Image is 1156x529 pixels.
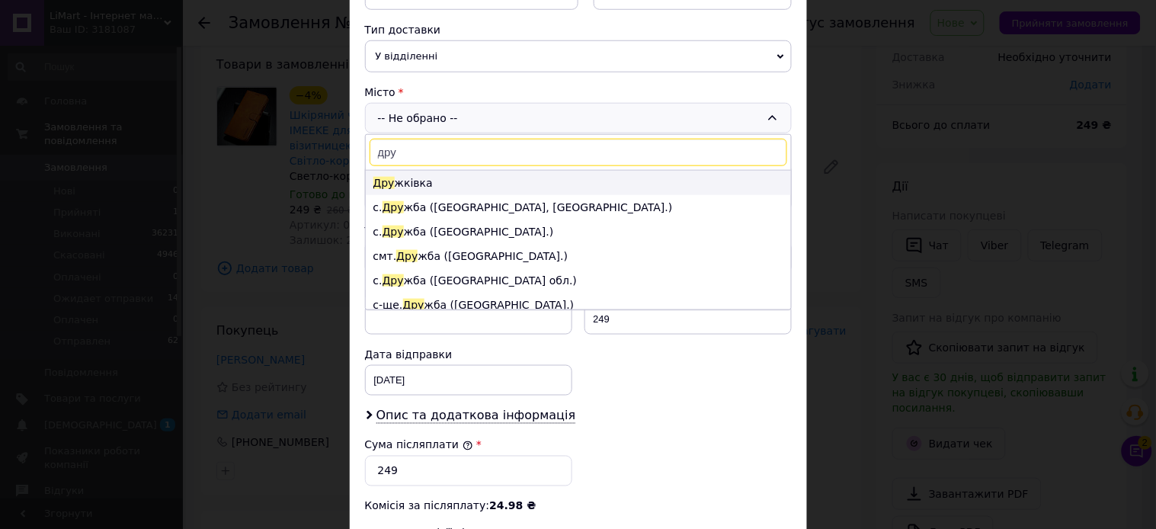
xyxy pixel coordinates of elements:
li: с. жба ([GEOGRAPHIC_DATA].) [366,220,791,244]
li: с-ще. жба ([GEOGRAPHIC_DATA].) [366,293,791,317]
span: Дру [403,299,424,311]
div: Дата відправки [365,347,572,362]
li: жківка [366,171,791,195]
span: Тип доставки [365,24,441,36]
label: Сума післяплати [365,439,473,451]
div: Місто [365,85,792,100]
span: Дру [383,274,404,287]
span: Опис та додаткова інформація [376,409,576,424]
span: Дру [373,177,395,189]
li: с. жба ([GEOGRAPHIC_DATA] обл.) [366,268,791,293]
div: Комісія за післяплату: [365,499,792,514]
span: Дру [383,226,404,238]
span: Дру [396,250,418,262]
input: Знайти [370,139,787,166]
span: У відділенні [365,40,792,72]
li: с. жба ([GEOGRAPHIC_DATA], [GEOGRAPHIC_DATA].) [366,195,791,220]
span: 24.98 ₴ [489,500,536,512]
div: -- Не обрано -- [365,103,792,133]
span: Дру [383,201,404,213]
li: смт. жба ([GEOGRAPHIC_DATA].) [366,244,791,268]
